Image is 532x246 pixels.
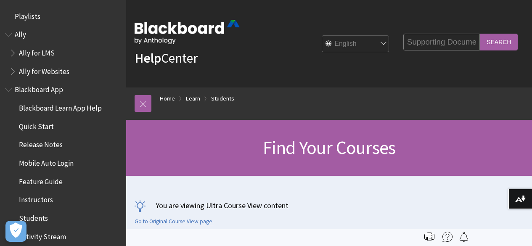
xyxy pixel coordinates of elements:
[211,93,234,104] a: Students
[160,93,175,104] a: Home
[5,28,121,79] nav: Book outline for Anthology Ally Help
[5,221,26,242] button: Open Preferences
[459,232,469,242] img: Follow this page
[135,218,214,225] a: Go to Original Course View page.
[19,119,54,131] span: Quick Start
[263,136,395,159] span: Find Your Courses
[19,156,74,167] span: Mobile Auto Login
[19,64,69,76] span: Ally for Websites
[19,230,66,241] span: Activity Stream
[19,138,63,149] span: Release Notes
[19,46,55,57] span: Ally for LMS
[19,101,102,112] span: Blackboard Learn App Help
[15,83,63,94] span: Blackboard App
[15,28,26,39] span: Ally
[322,36,389,53] select: Site Language Selector
[135,200,524,211] p: You are viewing Ultra Course View content
[424,232,434,242] img: Print
[442,232,453,242] img: More help
[480,34,518,50] input: Search
[135,50,198,66] a: HelpCenter
[5,9,121,24] nav: Book outline for Playlists
[186,93,200,104] a: Learn
[135,50,161,66] strong: Help
[19,175,63,186] span: Feature Guide
[15,9,40,21] span: Playlists
[19,193,53,204] span: Instructors
[135,20,240,44] img: Blackboard by Anthology
[19,211,48,222] span: Students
